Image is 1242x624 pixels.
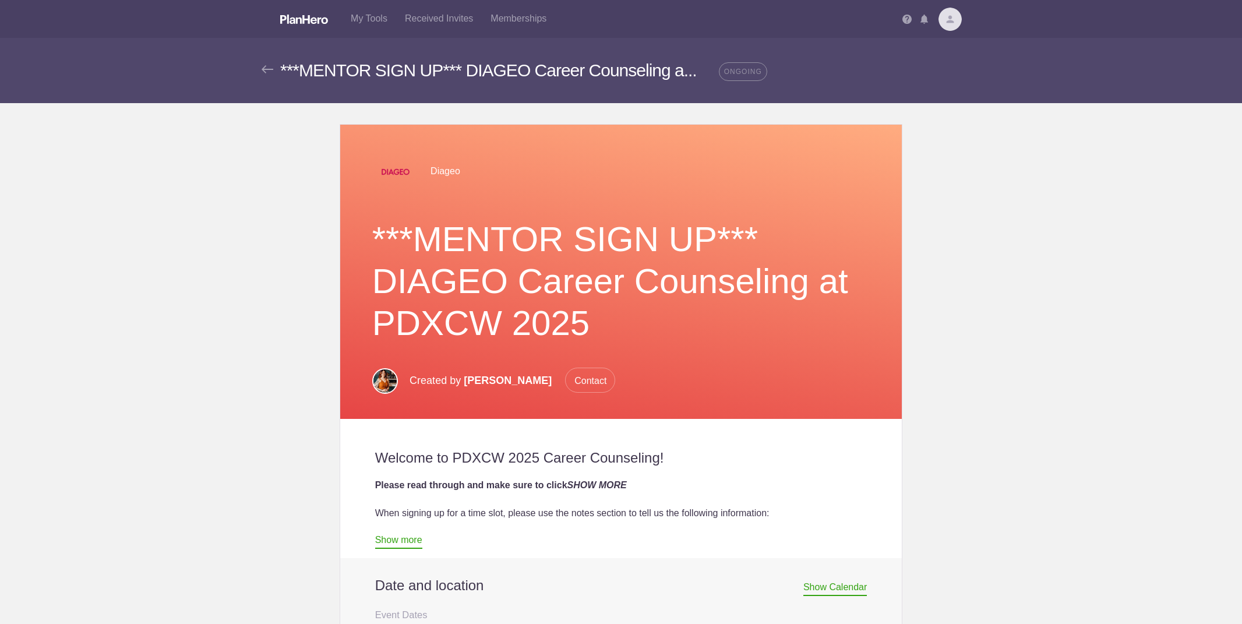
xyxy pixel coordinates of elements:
img: Untitled design [372,149,419,195]
h3: Event Dates [375,606,867,623]
span: [PERSON_NAME] [464,375,552,386]
img: Logo white planhero [280,15,328,24]
span: Contact [565,368,615,393]
em: SHOW MORE [567,480,627,490]
img: Headshot 2023.1 [372,368,398,394]
p: Created by [410,368,615,393]
a: Show more [375,535,422,549]
img: Help icon [902,15,912,24]
span: Show Calendar [803,582,867,596]
strong: Please read through and make sure to click [375,480,627,490]
h1: ***MENTOR SIGN UP*** DIAGEO Career Counseling at PDXCW 2025 [372,218,870,344]
h2: Date and location [375,577,867,594]
h2: Welcome to PDXCW 2025 Career Counseling! [375,449,867,467]
div: Diageo [372,148,870,195]
div: When signing up for a time slot, please use the notes section to tell us the following information: [375,506,867,520]
span: ONGOING [719,62,767,81]
img: Davatar [938,8,962,31]
span: ***MENTOR SIGN UP*** DIAGEO Career Counseling a... [280,61,697,80]
img: Back arrow gray [262,65,273,73]
img: Notifications [920,15,928,24]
